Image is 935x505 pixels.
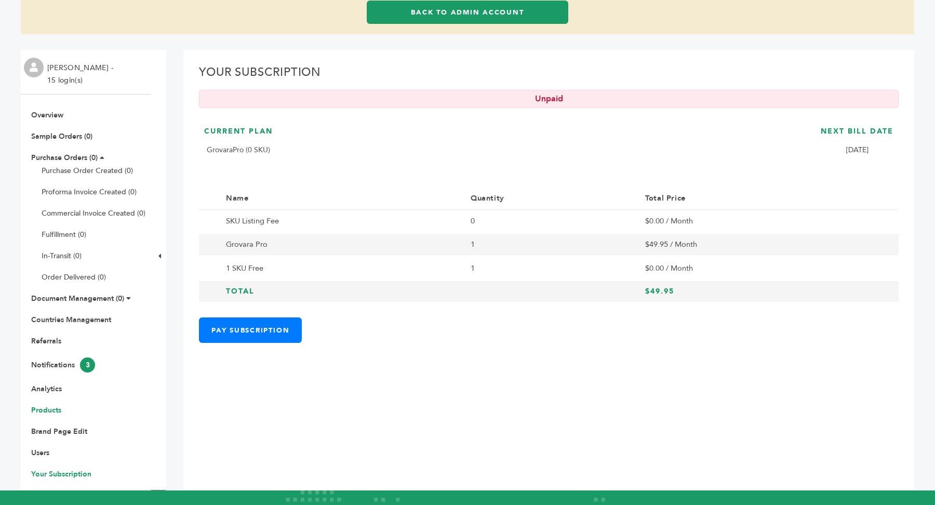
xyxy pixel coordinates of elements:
h3: Current Plan [204,126,273,144]
td: $0.00 / Month [638,256,879,280]
li: [PERSON_NAME] - 15 login(s) [47,62,116,87]
a: In-Transit (0) [42,251,82,261]
a: Sample Orders (0) [31,131,92,141]
td: 0 [463,209,638,232]
a: Fulfillment (0) [42,230,86,240]
h3: Total [226,286,456,297]
a: Back to Admin Account [367,1,568,24]
td: 1 SKU Free [219,256,463,280]
a: Proforma Invoice Created (0) [42,187,137,197]
td: $0.00 / Month [638,209,879,232]
h3: Next Bill Date [821,126,893,144]
th: Total Price [638,188,879,209]
span: 3 [80,357,95,373]
a: Users [31,448,49,458]
th: Name [219,188,463,209]
h3: $49.95 [645,286,872,297]
b: Unpaid [535,93,563,104]
a: Analytics [31,384,62,394]
a: Order Delivered (0) [42,272,106,282]
a: Referrals [31,336,61,346]
h2: Your Subscription [199,65,899,85]
a: Notifications3 [31,360,95,370]
a: Countries Management [31,315,111,325]
a: Pay Subscription [199,317,302,343]
td: Grovara Pro [219,233,463,256]
th: Quantity [463,188,638,209]
td: SKU Listing Fee [219,209,463,232]
p: GrovaraPro (0 SKU) [204,144,273,156]
a: Your Subscription [31,469,91,479]
a: Document Management (0) [31,294,124,303]
td: $49.95 / Month [638,233,879,256]
a: Products [31,405,61,415]
td: 1 [463,233,638,256]
a: Purchase Orders (0) [31,153,98,163]
img: profile.png [24,58,44,77]
a: Brand Page Edit [31,427,87,436]
td: 1 [463,256,638,280]
a: Commercial Invoice Created (0) [42,208,145,218]
p: [DATE] [821,144,893,156]
a: Overview [31,110,63,120]
a: Purchase Order Created (0) [42,166,133,176]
